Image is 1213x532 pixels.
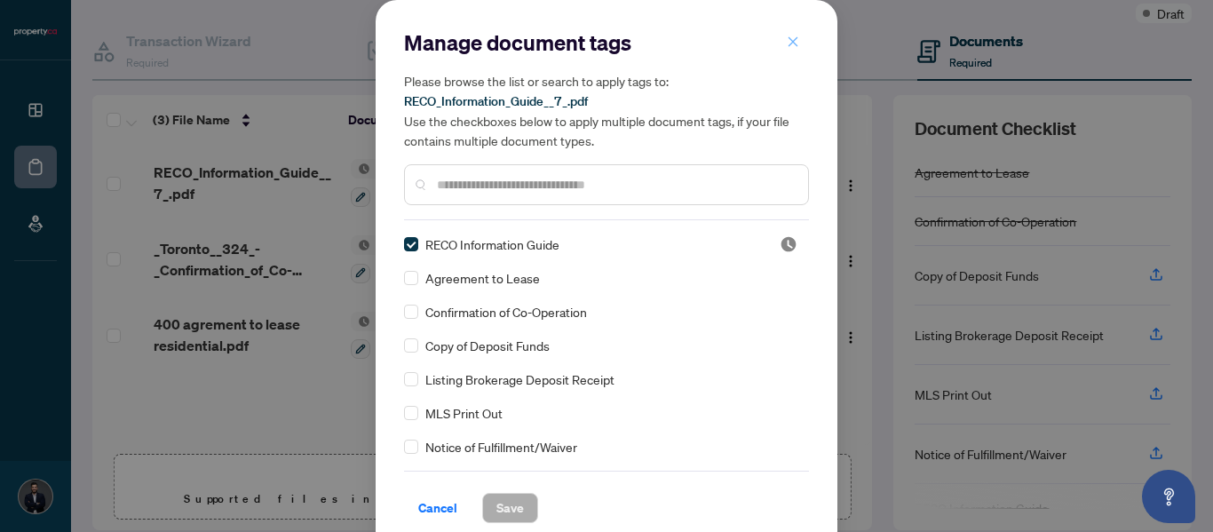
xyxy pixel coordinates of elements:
button: Open asap [1142,470,1195,523]
span: Notice of Fulfillment/Waiver [425,437,577,457]
span: Confirmation of Co-Operation [425,302,587,322]
span: Listing Brokerage Deposit Receipt [425,369,614,389]
h5: Please browse the list or search to apply tags to: Use the checkboxes below to apply multiple doc... [404,71,809,150]
span: RECO Information Guide [425,234,559,254]
span: RECO_Information_Guide__7_.pdf [404,93,588,109]
span: Pending Review [780,235,797,253]
img: status [780,235,797,253]
button: Save [482,493,538,523]
span: close [787,36,799,48]
h2: Manage document tags [404,28,809,57]
span: MLS Print Out [425,403,503,423]
span: Agreement to Lease [425,268,540,288]
span: Cancel [418,494,457,522]
span: Copy of Deposit Funds [425,336,550,355]
button: Cancel [404,493,472,523]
